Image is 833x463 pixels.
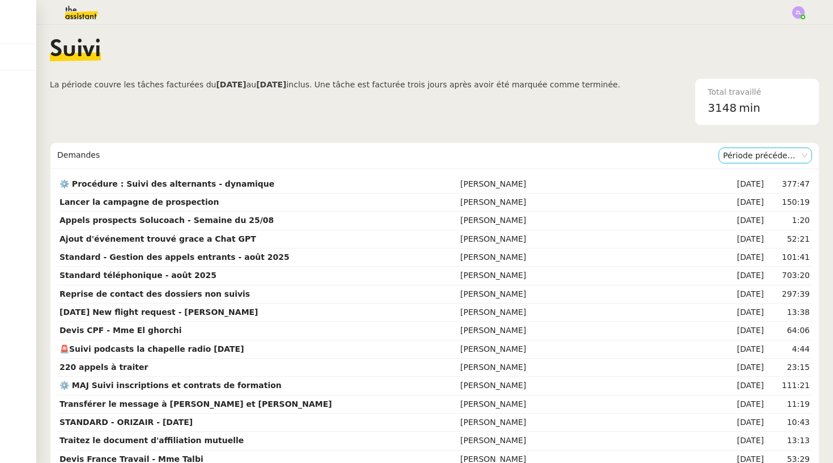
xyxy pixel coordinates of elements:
[59,326,182,335] strong: Devis CPF - Mme El ghorchi
[59,344,244,353] strong: 🚨Suivi podcasts la chapelle radio [DATE]
[458,395,721,414] td: [PERSON_NAME]
[50,80,216,89] span: La période couvre les tâches facturées du
[766,285,812,304] td: 297:39
[458,212,721,230] td: [PERSON_NAME]
[458,267,721,285] td: [PERSON_NAME]
[722,212,766,230] td: [DATE]
[50,39,101,61] span: Suivi
[458,359,721,377] td: [PERSON_NAME]
[708,101,737,115] span: 3148
[59,399,332,409] strong: Transférer le message à [PERSON_NAME] et [PERSON_NAME]
[256,80,286,89] b: [DATE]
[722,322,766,340] td: [DATE]
[59,381,282,390] strong: ⚙️ MAJ Suivi inscriptions et contrats de formation
[458,414,721,432] td: [PERSON_NAME]
[766,267,812,285] td: 703:20
[59,252,290,262] strong: Standard - Gestion des appels entrants - août 2025
[792,6,805,19] img: svg
[739,99,760,117] span: min
[722,359,766,377] td: [DATE]
[766,359,812,377] td: 23:15
[723,148,807,163] nz-select-item: Période précédente
[766,322,812,340] td: 64:06
[722,340,766,359] td: [DATE]
[766,212,812,230] td: 1:20
[722,193,766,212] td: [DATE]
[59,271,216,280] strong: Standard téléphonique - août 2025
[722,304,766,322] td: [DATE]
[766,304,812,322] td: 13:38
[458,304,721,322] td: [PERSON_NAME]
[59,363,148,372] strong: 220 appels à traiter
[722,395,766,414] td: [DATE]
[766,432,812,450] td: 13:13
[722,267,766,285] td: [DATE]
[458,285,721,304] td: [PERSON_NAME]
[59,197,219,207] strong: Lancer la campagne de prospection
[766,249,812,267] td: 101:41
[59,418,193,427] strong: STANDARD - ORIZAIR - [DATE]
[59,308,258,317] strong: [DATE] New flight request - [PERSON_NAME]
[722,432,766,450] td: [DATE]
[286,80,620,89] span: inclus. Une tâche est facturée trois jours après avoir été marquée comme terminée.
[722,377,766,395] td: [DATE]
[59,234,256,243] strong: Ajout d'événement trouvé grace a Chat GPT
[246,80,256,89] span: au
[458,249,721,267] td: [PERSON_NAME]
[59,179,274,188] strong: ⚙️ Procédure : Suivi des alternants - dynamique
[708,86,806,99] div: Total travaillé
[766,230,812,249] td: 52:21
[766,414,812,432] td: 10:43
[722,230,766,249] td: [DATE]
[59,289,250,298] strong: Reprise de contact des dossiers non suivis
[458,230,721,249] td: [PERSON_NAME]
[59,216,274,225] strong: Appels prospects Solucoach - Semaine du 25/08
[458,175,721,193] td: [PERSON_NAME]
[216,80,246,89] b: [DATE]
[766,395,812,414] td: 11:19
[57,144,719,167] div: Demandes
[458,322,721,340] td: [PERSON_NAME]
[458,340,721,359] td: [PERSON_NAME]
[766,340,812,359] td: 4:44
[766,193,812,212] td: 150:19
[722,414,766,432] td: [DATE]
[458,377,721,395] td: [PERSON_NAME]
[458,432,721,450] td: [PERSON_NAME]
[722,285,766,304] td: [DATE]
[458,193,721,212] td: [PERSON_NAME]
[722,249,766,267] td: [DATE]
[722,175,766,193] td: [DATE]
[59,436,244,445] strong: Traitez le document d'affiliation mutuelle
[766,175,812,193] td: 377:47
[766,377,812,395] td: 111:21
